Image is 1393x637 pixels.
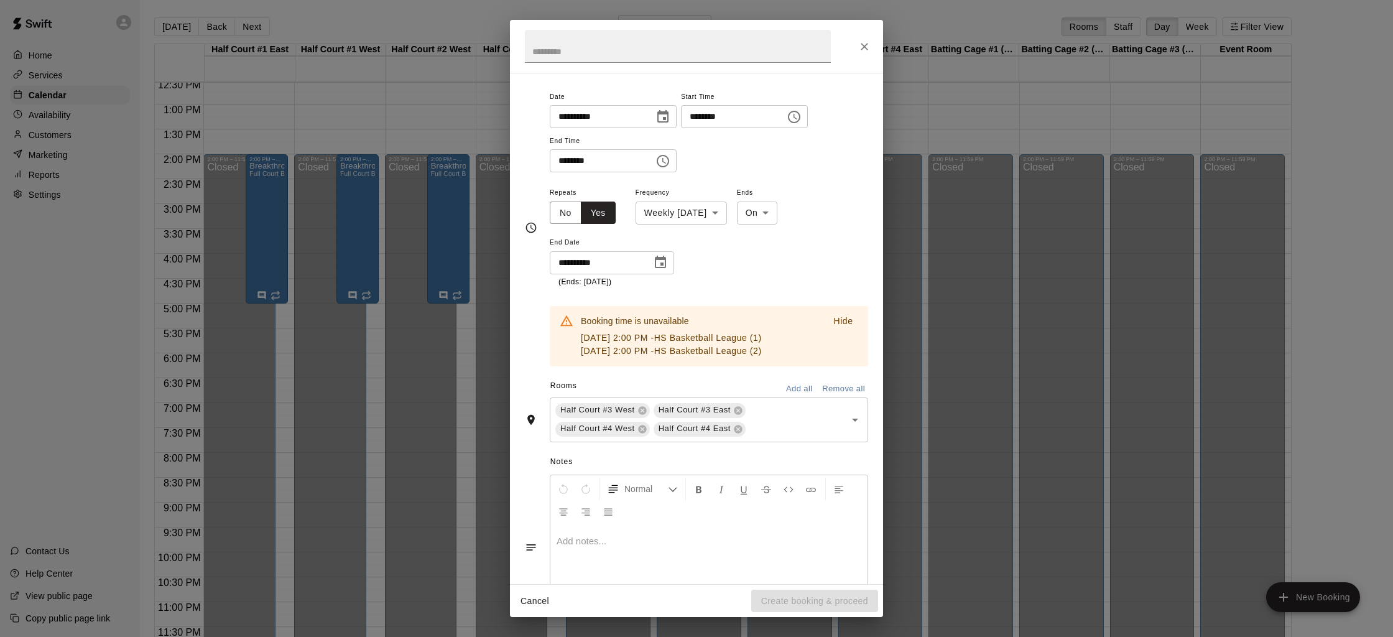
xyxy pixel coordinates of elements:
[819,379,868,399] button: Remove all
[550,133,677,150] span: End Time
[550,202,616,225] div: outlined button group
[555,422,650,437] div: Half Court #4 West
[558,276,665,289] p: (Ends: [DATE])
[737,185,778,202] span: Ends
[550,185,626,202] span: Repeats
[553,500,574,523] button: Center Align
[581,202,616,225] button: Yes
[550,89,677,106] span: Date
[525,221,537,234] svg: Timing
[823,312,863,330] button: Hide
[636,202,727,225] div: Weekly [DATE]
[733,478,754,500] button: Format Underline
[800,478,821,500] button: Insert Link
[711,478,732,500] button: Format Italics
[654,422,746,437] div: Half Court #4 East
[550,381,577,390] span: Rooms
[654,403,746,418] div: Half Court #3 East
[853,35,876,58] button: Close
[525,541,537,554] svg: Notes
[688,478,710,500] button: Format Bold
[650,149,675,174] button: Choose time, selected time is 7:00 PM
[581,345,762,358] p: [DATE] 2:00 PM - HS Basketball League (2)
[550,452,868,472] span: Notes
[598,500,619,523] button: Justify Align
[828,478,849,500] button: Left Align
[636,185,727,202] span: Frequency
[602,478,683,500] button: Formatting Options
[581,310,762,363] div: Booking time is unavailable
[575,478,596,500] button: Redo
[833,315,853,328] p: Hide
[654,422,736,435] span: Half Court #4 East
[555,404,640,416] span: Half Court #3 West
[846,411,864,429] button: Open
[756,478,777,500] button: Format Strikethrough
[650,105,675,129] button: Choose date, selected date is Sep 21, 2025
[681,89,808,106] span: Start Time
[624,483,668,495] span: Normal
[581,332,762,345] p: [DATE] 2:00 PM - HS Basketball League (1)
[555,422,640,435] span: Half Court #4 West
[555,403,650,418] div: Half Court #3 West
[525,414,537,426] svg: Rooms
[553,478,574,500] button: Undo
[779,379,819,399] button: Add all
[648,250,673,275] button: Choose date, selected date is Feb 22, 2026
[575,500,596,523] button: Right Align
[778,478,799,500] button: Insert Code
[550,235,674,251] span: End Date
[515,590,555,613] button: Cancel
[550,202,581,225] button: No
[782,105,807,129] button: Choose time, selected time is 5:45 PM
[654,404,736,416] span: Half Court #3 East
[737,202,778,225] div: On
